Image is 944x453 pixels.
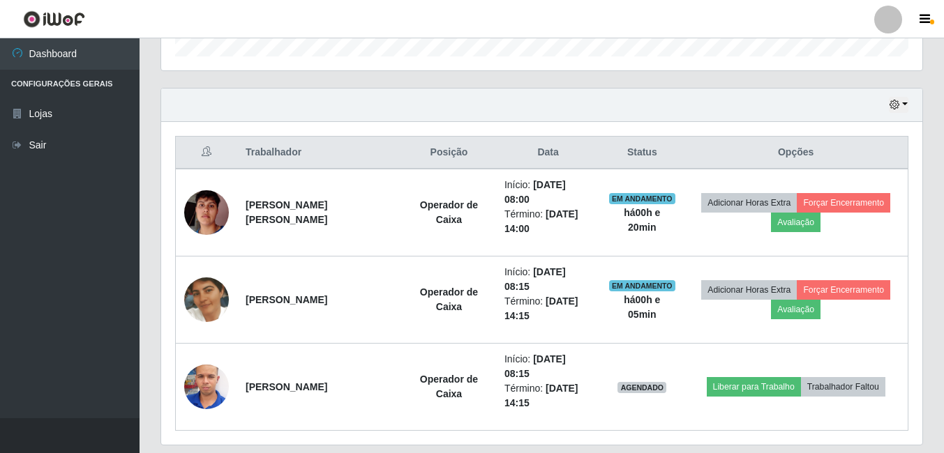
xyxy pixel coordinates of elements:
time: [DATE] 08:15 [504,353,566,379]
th: Trabalhador [237,137,402,169]
button: Forçar Encerramento [797,280,890,300]
button: Forçar Encerramento [797,193,890,213]
th: Status [600,137,684,169]
strong: Operador de Caixa [420,286,478,312]
strong: [PERSON_NAME] [246,381,327,392]
img: 1739284083835.jpeg [184,347,229,427]
img: 1737160156858.jpeg [184,173,229,252]
li: Término: [504,381,592,410]
th: Opções [684,137,908,169]
th: Posição [402,137,496,169]
strong: há 00 h e 20 min [624,207,660,233]
button: Trabalhador Faltou [801,377,885,397]
strong: Operador de Caixa [420,374,478,399]
span: EM ANDAMENTO [609,193,675,204]
li: Início: [504,265,592,294]
th: Data [496,137,600,169]
li: Início: [504,178,592,207]
strong: Operador de Caixa [420,199,478,225]
strong: [PERSON_NAME] [246,294,327,305]
time: [DATE] 08:00 [504,179,566,205]
button: Adicionar Horas Extra [701,280,797,300]
strong: há 00 h e 05 min [624,294,660,320]
button: Avaliação [771,213,821,232]
time: [DATE] 08:15 [504,266,566,292]
li: Início: [504,352,592,381]
span: AGENDADO [617,382,666,393]
li: Término: [504,207,592,236]
img: 1737588707285.jpeg [184,260,229,339]
button: Liberar para Trabalho [707,377,801,397]
button: Adicionar Horas Extra [701,193,797,213]
strong: [PERSON_NAME] [PERSON_NAME] [246,199,327,225]
li: Término: [504,294,592,323]
img: CoreUI Logo [23,10,85,28]
span: EM ANDAMENTO [609,280,675,291]
button: Avaliação [771,300,821,319]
